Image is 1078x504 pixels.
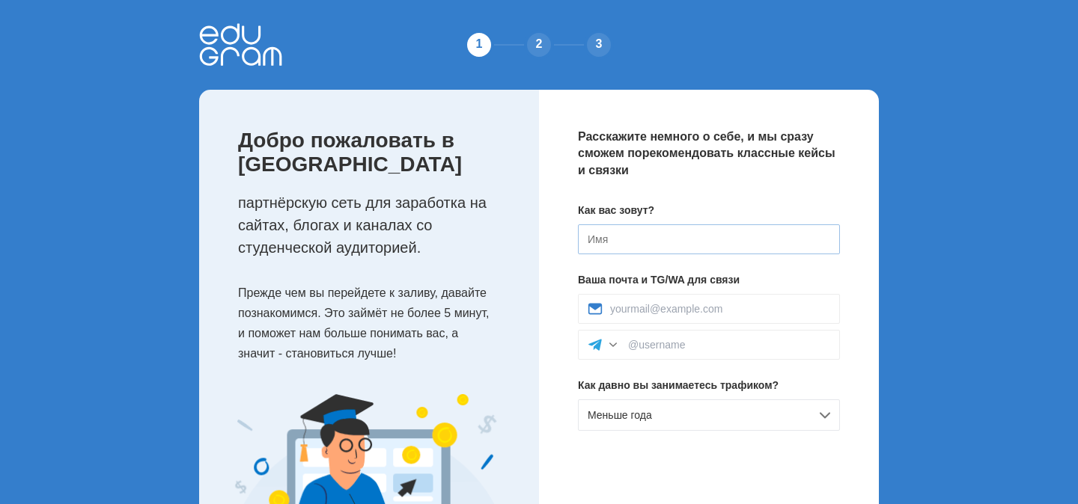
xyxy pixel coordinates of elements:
span: Меньше года [588,409,652,421]
div: 3 [584,30,614,60]
p: партнёрскую сеть для заработка на сайтах, блогах и каналах со студенческой аудиторией. [238,191,509,259]
p: Расскажите немного о себе, и мы сразу сможем порекомендовать классные кейсы и связки [578,129,840,179]
input: Имя [578,224,840,254]
p: Добро пожаловать в [GEOGRAPHIC_DATA] [238,129,509,176]
p: Как давно вы занимаетесь трафиком? [578,378,840,393]
div: 2 [524,30,554,60]
input: @username [628,339,830,351]
p: Прежде чем вы перейдете к заливу, давайте познакомимся. Это займёт не более 5 минут, и поможет на... [238,283,509,364]
p: Ваша почта и TG/WA для связи [578,272,840,288]
input: yourmail@example.com [610,303,830,315]
div: 1 [464,30,494,60]
p: Как вас зовут? [578,203,840,218]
